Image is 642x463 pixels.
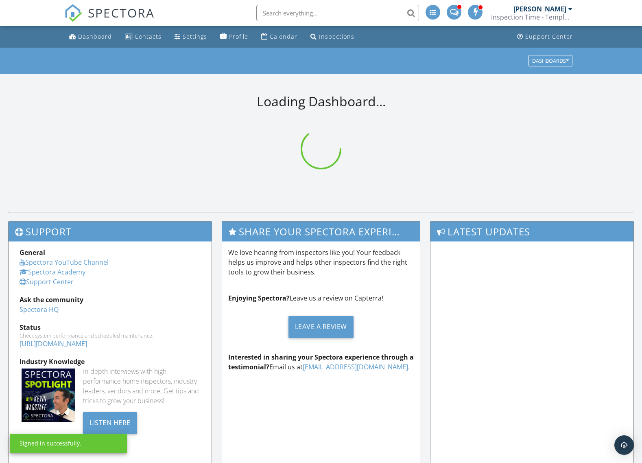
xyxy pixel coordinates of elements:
span: SPECTORA [88,4,155,21]
a: Inspections [307,29,358,44]
img: The Best Home Inspection Software - Spectora [64,4,82,22]
a: Support Center [20,277,74,286]
a: Leave a Review [228,309,414,344]
div: Ask the community [20,295,201,305]
a: Spectora YouTube Channel [20,258,109,267]
a: SPECTORA [64,11,155,28]
p: Email us at . [228,352,414,372]
h3: Share Your Spectora Experience [222,222,420,241]
div: Check system performance and scheduled maintenance. [20,332,201,339]
div: Industry Knowledge [20,357,201,366]
div: Support Center [525,33,573,40]
a: [EMAIL_ADDRESS][DOMAIN_NAME] [303,362,408,371]
div: Calendar [270,33,297,40]
a: Listen Here [83,418,137,427]
img: Spectoraspolightmain [22,369,75,422]
div: Dashboards [532,58,569,64]
div: Dashboard [78,33,112,40]
div: Open Intercom Messenger [614,435,634,455]
div: Inspection Time - Temple/Waco [491,13,572,21]
div: Settings [183,33,207,40]
a: Spectora Academy [20,268,85,276]
strong: Interested in sharing your Spectora experience through a testimonial? [228,353,414,371]
button: Dashboards [528,55,572,66]
a: Support Center [514,29,576,44]
strong: Enjoying Spectora? [228,294,290,303]
div: Contacts [135,33,162,40]
h3: Support [9,222,212,241]
strong: General [20,248,45,257]
div: [PERSON_NAME] [513,5,566,13]
a: Calendar [258,29,301,44]
div: Status [20,323,201,332]
div: Profile [229,33,248,40]
div: In-depth interviews with high-performance home inspectors, industry leaders, vendors and more. Ge... [83,366,200,406]
a: [URL][DOMAIN_NAME] [20,339,87,348]
h3: Latest Updates [430,222,633,241]
a: Dashboard [66,29,115,44]
div: Listen Here [83,412,137,434]
div: Leave a Review [288,316,354,338]
div: Inspections [319,33,354,40]
div: Signed in successfully. [20,439,81,448]
a: Settings [171,29,210,44]
a: Profile [217,29,251,44]
input: Search everything... [256,5,419,21]
a: Spectora HQ [20,305,59,314]
a: Contacts [122,29,165,44]
p: Leave us a review on Capterra! [228,293,414,303]
p: We love hearing from inspectors like you! Your feedback helps us improve and helps other inspecto... [228,248,414,277]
